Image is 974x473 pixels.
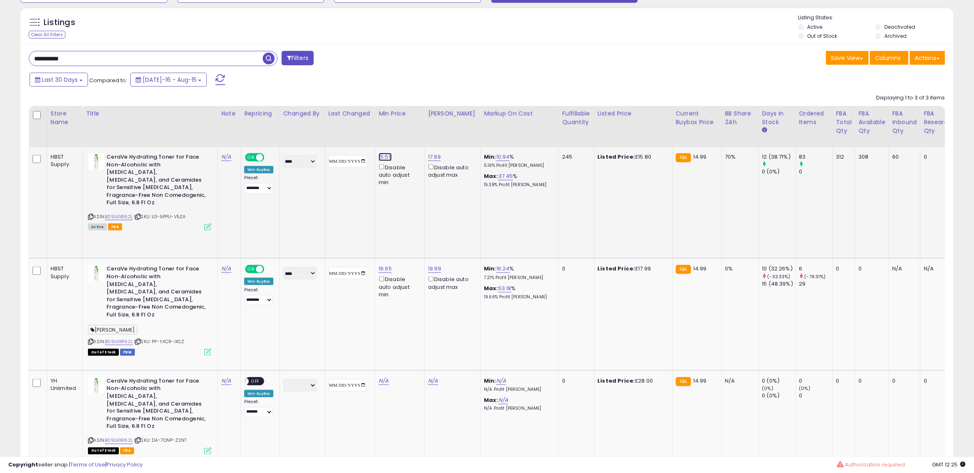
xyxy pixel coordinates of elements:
span: FBA [120,448,134,455]
div: Preset: [244,399,273,418]
div: 29 [799,280,833,288]
div: HBST Supply [51,265,76,280]
div: 83 [799,153,833,161]
img: 31D6ydy59dL._SL40_.jpg [88,265,104,281]
a: 17.99 [428,153,441,161]
div: Win BuyBox [244,390,273,397]
b: Max: [484,284,498,292]
div: N/A [893,265,914,272]
div: Win BuyBox [244,278,273,285]
div: Displaying 1 to 3 of 3 items [877,94,945,102]
span: 2025-09-15 12:25 GMT [932,461,966,468]
div: 0% [725,265,752,272]
div: 0 [799,168,833,175]
span: | SKU: LG-5PPU-V5ZA [134,213,185,220]
a: N/A [221,153,231,161]
div: 0 (0%) [762,392,796,399]
div: Repricing [244,109,276,118]
button: Last 30 Days [30,73,88,87]
b: Listed Price: [598,153,635,161]
div: £15.80 [598,153,666,161]
div: Fulfillable Quantity [562,109,590,127]
div: 12 (38.71%) [762,153,796,161]
a: 19.99 [428,265,441,273]
a: N/A [496,377,506,385]
a: 16.65 [379,265,392,273]
p: 15.38% Profit [PERSON_NAME] [484,182,552,188]
div: Title [86,109,214,118]
span: 14.99 [693,153,707,161]
button: [DATE]-16 - Aug-15 [130,73,207,87]
span: | SKU: PP-YACR-IXCZ [134,338,184,345]
div: % [484,285,552,300]
div: 0 [924,377,958,385]
div: Days In Stock [762,109,792,127]
a: B09LKXR62L [105,338,133,345]
small: FBA [676,377,691,386]
div: 10 (32.26%) [762,265,796,272]
span: [DATE]-16 - Aug-15 [143,76,197,84]
div: % [484,265,552,280]
small: (0%) [799,385,811,392]
span: [PERSON_NAME] [88,325,137,335]
div: 0 [836,265,849,272]
div: YH Unlimited [51,377,76,392]
th: CSV column name: cust_attr_1_Last Changed [325,106,375,147]
div: Last Changed [329,109,372,118]
div: Win BuyBox [244,166,273,173]
div: % [484,173,552,188]
div: 15 (48.39%) [762,280,796,288]
a: 15.59 [379,153,392,161]
img: 31D6ydy59dL._SL40_.jpg [88,377,104,394]
div: % [484,153,552,168]
div: seller snap | | [8,461,143,469]
b: CeraVe Hydrating Toner for Face Non-Alcoholic with [MEDICAL_DATA], [MEDICAL_DATA], and Ceramides ... [106,377,206,433]
small: Days In Stock. [762,127,767,134]
b: CeraVe Hydrating Toner for Face Non-Alcoholic with [MEDICAL_DATA], [MEDICAL_DATA], and Ceramides ... [106,265,206,321]
div: Ordered Items [799,109,829,127]
small: (-79.31%) [805,273,826,280]
a: N/A [379,377,389,385]
div: Preset: [244,287,273,306]
span: OFF [263,154,276,161]
a: N/A [498,396,508,404]
div: ASIN: [88,377,211,454]
span: Last 30 Days [42,76,78,84]
div: 0 [893,377,914,385]
b: Max: [484,396,498,404]
div: 308 [858,153,882,161]
a: B09LKXR62L [105,437,133,444]
div: FBA Available Qty [858,109,885,135]
b: Min: [484,265,496,272]
div: N/A [924,265,958,272]
div: Listed Price [598,109,669,118]
a: 16.24 [496,265,510,273]
a: Privacy Policy [106,461,143,468]
div: BB Share 24h. [725,109,755,127]
span: 14.99 [693,377,707,385]
div: HBST Supply [51,153,76,168]
button: Filters [282,51,314,65]
div: Disable auto adjust min [379,163,418,186]
p: 7.21% Profit [PERSON_NAME] [484,275,552,281]
div: ASIN: [88,153,211,230]
b: Listed Price: [598,265,635,272]
div: Disable auto adjust max [428,275,474,291]
p: 19.66% Profit [PERSON_NAME] [484,294,552,300]
label: Active [807,23,823,30]
div: Note [221,109,237,118]
span: All listings that are currently out of stock and unavailable for purchase on Amazon [88,448,119,455]
p: 5.19% Profit [PERSON_NAME] [484,163,552,168]
span: FBA [108,224,122,231]
div: N/A [725,377,752,385]
div: [PERSON_NAME] [428,109,477,118]
div: 70% [725,153,752,161]
div: 0 [858,265,882,272]
a: 53.18 [498,284,511,293]
small: (0%) [762,385,774,392]
div: Disable auto adjust min [379,275,418,298]
button: Columns [870,51,909,65]
div: Disable auto adjust max [428,163,474,179]
label: Archived [885,32,907,39]
h5: Listings [44,17,75,28]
